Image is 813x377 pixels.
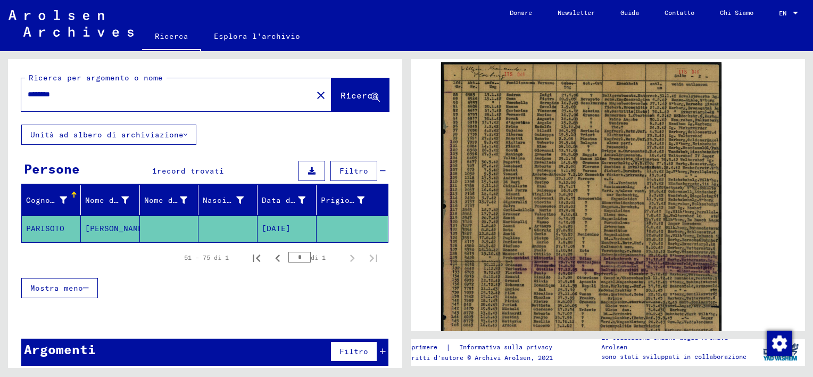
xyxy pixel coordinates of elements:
[198,185,258,215] mat-header-cell: Geburt‏
[363,247,384,268] button: Ultima pagina
[26,195,60,205] font: Cognome
[262,192,319,209] div: Data di nascita
[26,192,80,209] div: Cognome
[184,253,229,263] div: 51 – 75 di 1
[258,185,317,215] mat-header-cell: Geburtsdatum
[140,185,199,215] mat-header-cell: Geburtsname
[203,195,236,205] font: Nascita
[24,159,80,178] div: Persone
[262,195,334,205] font: Data di nascita
[203,192,257,209] div: Nascita
[246,247,267,268] button: Prima pagina
[321,192,378,209] div: Prigioniero #
[24,340,96,359] div: Argomenti
[30,130,184,140] font: Unità ad albero di archiviazione
[258,216,317,242] mat-cell: [DATE]
[22,216,81,242] mat-cell: PARISOTO
[446,342,451,353] font: |
[85,192,142,209] div: Nome di battesimo
[404,353,565,363] p: Diritti d'autore © Archivi Arolsen, 2021
[157,166,224,176] span: record trovati
[766,330,792,356] div: Modifica consenso
[81,185,140,215] mat-header-cell: Vorname
[21,125,196,145] button: Unità ad albero di archiviazione
[317,185,388,215] mat-header-cell: Prisoner #
[314,89,327,102] mat-icon: close
[310,84,331,105] button: Chiaro
[9,10,134,37] img: Arolsen_neg.svg
[30,283,83,293] span: Mostra meno
[601,352,756,371] p: sono stati sviluppati in collaborazione con
[767,331,792,356] img: Modifica consenso
[342,247,363,268] button: Pagina successiva
[152,166,157,176] span: 1
[330,341,377,362] button: Filtro
[339,347,368,356] span: Filtro
[761,339,801,365] img: yv_logo.png
[85,195,167,205] font: Nome di battesimo
[330,161,377,181] button: Filtro
[341,90,378,101] span: Ricerca
[81,216,140,242] mat-cell: [PERSON_NAME]
[331,78,389,111] button: Ricerca
[144,195,211,205] font: Nome da nubile
[267,247,288,268] button: Pagina precedente
[144,192,201,209] div: Nome da nubile
[201,23,313,49] a: Esplora l'archivio
[311,253,326,261] font: di 1
[21,278,98,298] button: Mostra meno
[779,10,791,17] span: EN
[321,195,383,205] font: Prigioniero #
[339,166,368,176] span: Filtro
[142,23,201,51] a: Ricerca
[601,333,756,352] p: Le collezioni online degli Archivi Arolsen
[22,185,81,215] mat-header-cell: Nachname
[404,342,446,353] a: Imprimere
[451,342,565,353] a: Informativa sulla privacy
[29,73,163,83] mat-label: Ricerca per argomento o nome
